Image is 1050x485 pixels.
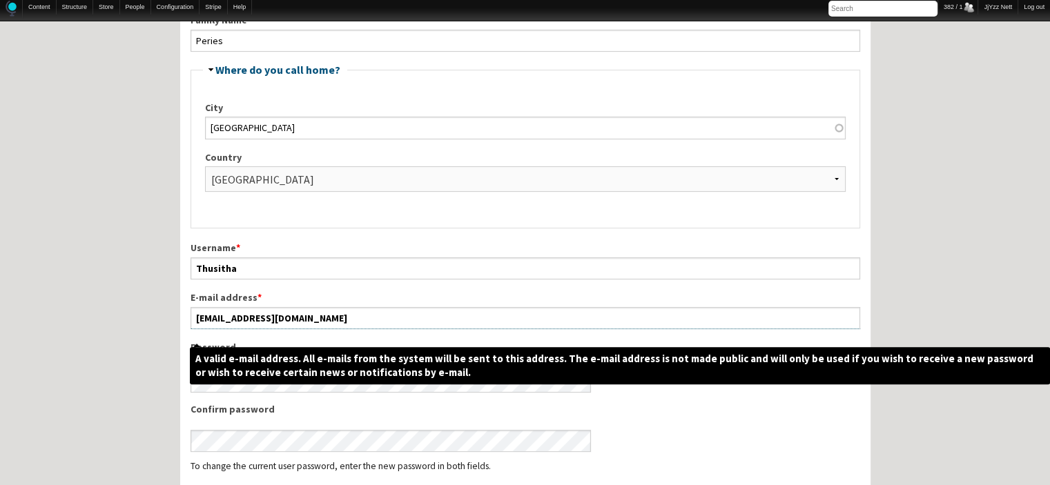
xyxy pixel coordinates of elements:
[190,347,1050,384] span: A valid e-mail address. All e-mails from the system will be sent to this address. The e-mail addr...
[191,462,860,471] div: To change the current user password, enter the new password in both fields.
[828,1,937,17] input: Search
[191,402,592,417] label: Confirm password
[191,241,860,255] label: Username
[6,1,17,17] img: Home
[191,290,860,305] label: E-mail address
[205,101,846,115] label: City
[191,340,592,355] label: Password
[236,241,240,254] span: This field is required.
[257,291,262,304] span: This field is required.
[215,63,340,77] a: Where do you call home?
[205,150,846,165] label: Country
